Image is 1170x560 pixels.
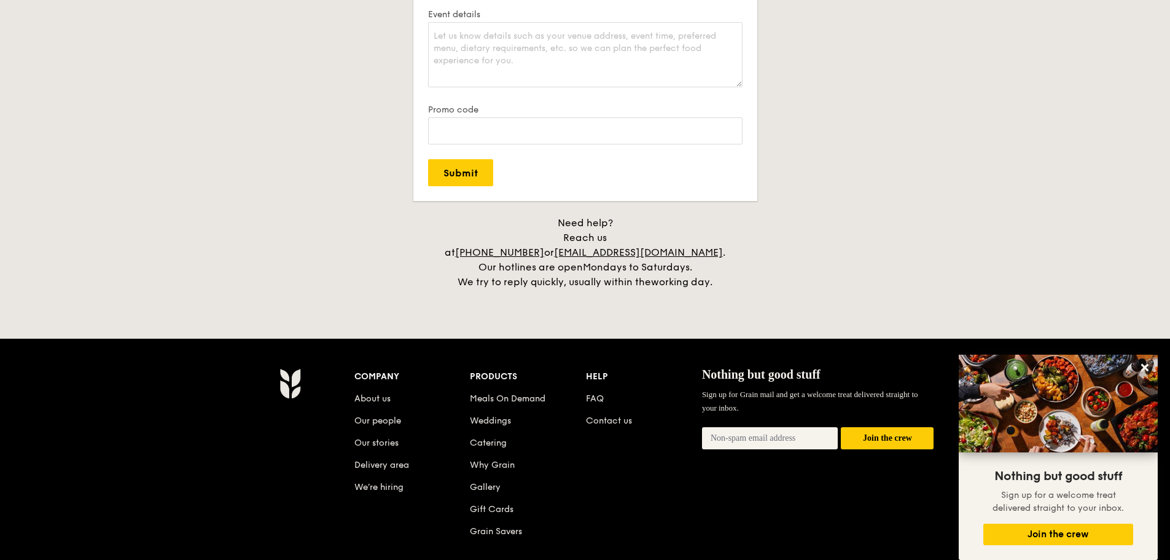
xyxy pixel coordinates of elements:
[470,393,545,404] a: Meals On Demand
[470,368,586,385] div: Products
[586,368,702,385] div: Help
[983,524,1133,545] button: Join the crew
[279,368,301,399] img: AYc88T3wAAAABJRU5ErkJggg==
[702,427,838,449] input: Non-spam email address
[470,482,501,492] a: Gallery
[354,393,391,404] a: About us
[586,393,604,404] a: FAQ
[651,276,712,288] span: working day.
[702,368,821,381] span: Nothing but good stuff
[841,427,934,450] button: Join the crew
[959,355,1158,452] img: DSC07876-Edit02-Large.jpeg
[1135,358,1155,377] button: Close
[554,246,723,258] a: [EMAIL_ADDRESS][DOMAIN_NAME]
[586,416,632,426] a: Contact us
[428,105,743,115] label: Promo code
[455,246,544,258] a: [PHONE_NUMBER]
[470,504,513,515] a: Gift Cards
[354,368,470,385] div: Company
[702,390,918,412] span: Sign up for Grain mail and get a welcome treat delivered straight to your inbox.
[428,9,743,20] label: Event details
[428,159,493,186] input: Submit
[354,482,404,492] a: We’re hiring
[470,438,507,448] a: Catering
[994,469,1122,484] span: Nothing but good stuff
[354,416,401,426] a: Our people
[428,22,743,87] textarea: Let us know details such as your venue address, event time, preferred menu, dietary requirements,...
[432,216,739,290] div: Need help? Reach us at or . Our hotlines are open We try to reply quickly, usually within the
[583,261,692,273] span: Mondays to Saturdays.
[354,460,409,470] a: Delivery area
[470,526,522,537] a: Grain Savers
[354,438,399,448] a: Our stories
[993,490,1124,513] span: Sign up for a welcome treat delivered straight to your inbox.
[470,416,511,426] a: Weddings
[470,460,515,470] a: Why Grain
